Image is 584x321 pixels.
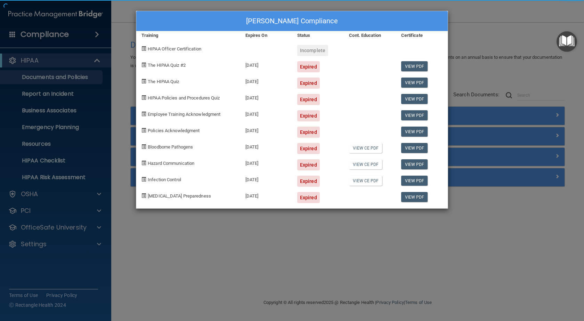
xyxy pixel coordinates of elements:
[396,31,448,40] div: Certificate
[401,143,428,153] a: View PDF
[297,61,320,72] div: Expired
[401,127,428,137] a: View PDF
[148,193,211,199] span: [MEDICAL_DATA] Preparedness
[349,176,382,186] a: View CE PDF
[240,154,292,170] div: [DATE]
[297,127,320,138] div: Expired
[148,177,181,182] span: Infection Control
[349,143,382,153] a: View CE PDF
[148,79,179,84] span: The HIPAA Quiz
[240,31,292,40] div: Expires On
[240,89,292,105] div: [DATE]
[148,128,200,133] span: Policies Acknowledgment
[401,78,428,88] a: View PDF
[401,110,428,120] a: View PDF
[148,63,186,68] span: The HIPAA Quiz #2
[297,192,320,203] div: Expired
[148,95,220,101] span: HIPAA Policies and Procedures Quiz
[297,176,320,187] div: Expired
[349,159,382,169] a: View CE PDF
[297,143,320,154] div: Expired
[401,176,428,186] a: View PDF
[240,138,292,154] div: [DATE]
[148,161,194,166] span: Hazard Communication
[401,192,428,202] a: View PDF
[344,31,396,40] div: Cont. Education
[557,31,577,52] button: Open Resource Center
[401,159,428,169] a: View PDF
[148,112,220,117] span: Employee Training Acknowledgment
[136,31,240,40] div: Training
[240,170,292,187] div: [DATE]
[240,187,292,203] div: [DATE]
[240,105,292,121] div: [DATE]
[148,46,201,51] span: HIPAA Officer Certification
[136,11,448,31] div: [PERSON_NAME] Compliance
[401,94,428,104] a: View PDF
[297,110,320,121] div: Expired
[401,61,428,71] a: View PDF
[240,121,292,138] div: [DATE]
[240,72,292,89] div: [DATE]
[297,78,320,89] div: Expired
[297,45,328,56] div: Incomplete
[240,56,292,72] div: [DATE]
[148,144,193,150] span: Bloodborne Pathogens
[297,159,320,170] div: Expired
[292,31,344,40] div: Status
[297,94,320,105] div: Expired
